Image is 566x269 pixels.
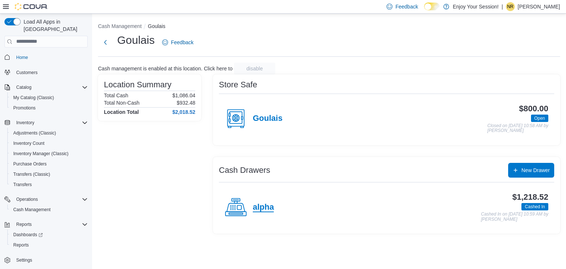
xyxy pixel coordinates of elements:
[1,67,91,78] button: Customers
[10,170,53,179] a: Transfers (Classic)
[13,130,56,136] span: Adjustments (Classic)
[10,139,48,148] a: Inventory Count
[98,35,113,50] button: Next
[98,23,141,29] button: Cash Management
[16,196,38,202] span: Operations
[104,100,140,106] h6: Total Non-Cash
[10,180,35,189] a: Transfers
[502,2,503,11] p: |
[16,55,28,60] span: Home
[13,242,29,248] span: Reports
[521,167,550,174] span: New Drawer
[16,120,34,126] span: Inventory
[13,83,88,92] span: Catalog
[10,129,88,137] span: Adjustments (Classic)
[219,166,270,175] h3: Cash Drawers
[10,104,88,112] span: Promotions
[13,195,88,204] span: Operations
[13,256,35,265] a: Settings
[13,255,88,265] span: Settings
[13,151,69,157] span: Inventory Manager (Classic)
[10,230,46,239] a: Dashboards
[521,203,548,210] span: Cashed In
[10,241,88,249] span: Reports
[7,92,91,103] button: My Catalog (Classic)
[13,68,88,77] span: Customers
[247,65,263,72] span: disable
[1,255,91,265] button: Settings
[10,93,88,102] span: My Catalog (Classic)
[1,194,91,205] button: Operations
[10,205,53,214] a: Cash Management
[13,161,47,167] span: Purchase Orders
[1,118,91,128] button: Inventory
[16,84,31,90] span: Catalog
[13,68,41,77] a: Customers
[16,70,38,76] span: Customers
[10,160,88,168] span: Purchase Orders
[10,170,88,179] span: Transfers (Classic)
[7,230,91,240] a: Dashboards
[104,109,139,115] h4: Location Total
[171,39,193,46] span: Feedback
[13,83,34,92] button: Catalog
[481,212,548,222] p: Cashed In on [DATE] 10:59 AM by [PERSON_NAME]
[7,128,91,138] button: Adjustments (Classic)
[21,18,88,33] span: Load All Apps in [GEOGRAPHIC_DATA]
[13,105,36,111] span: Promotions
[10,205,88,214] span: Cash Management
[519,104,548,113] h3: $800.00
[7,159,91,169] button: Purchase Orders
[395,3,418,10] span: Feedback
[508,163,554,178] button: New Drawer
[13,171,50,177] span: Transfers (Classic)
[1,219,91,230] button: Reports
[10,230,88,239] span: Dashboards
[13,182,32,188] span: Transfers
[13,220,35,229] button: Reports
[13,95,54,101] span: My Catalog (Classic)
[7,205,91,215] button: Cash Management
[159,35,196,50] a: Feedback
[10,160,50,168] a: Purchase Orders
[219,80,257,89] h3: Store Safe
[10,93,57,102] a: My Catalog (Classic)
[7,103,91,113] button: Promotions
[104,80,171,89] h3: Location Summary
[10,180,88,189] span: Transfers
[16,257,32,263] span: Settings
[506,2,515,11] div: Natasha Raymond
[13,195,41,204] button: Operations
[531,115,548,122] span: Open
[10,149,71,158] a: Inventory Manager (Classic)
[15,3,48,10] img: Cova
[7,138,91,149] button: Inventory Count
[148,23,165,29] button: Goulais
[253,203,274,212] h4: alpha
[7,240,91,250] button: Reports
[13,53,88,62] span: Home
[507,2,513,11] span: NR
[98,22,560,31] nav: An example of EuiBreadcrumbs
[13,220,88,229] span: Reports
[7,169,91,179] button: Transfers (Classic)
[424,3,440,10] input: Dark Mode
[518,2,560,11] p: [PERSON_NAME]
[104,92,128,98] h6: Total Cash
[10,139,88,148] span: Inventory Count
[488,123,548,133] p: Closed on [DATE] 10:58 AM by [PERSON_NAME]
[7,149,91,159] button: Inventory Manager (Classic)
[512,193,548,202] h3: $1,218.52
[1,82,91,92] button: Catalog
[98,66,233,71] p: Cash management is enabled at this location. Click here to
[172,109,195,115] h4: $2,018.52
[13,140,45,146] span: Inventory Count
[13,207,50,213] span: Cash Management
[13,53,31,62] a: Home
[13,118,37,127] button: Inventory
[10,129,59,137] a: Adjustments (Classic)
[13,232,43,238] span: Dashboards
[1,52,91,63] button: Home
[117,33,155,48] h1: Goulais
[10,241,32,249] a: Reports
